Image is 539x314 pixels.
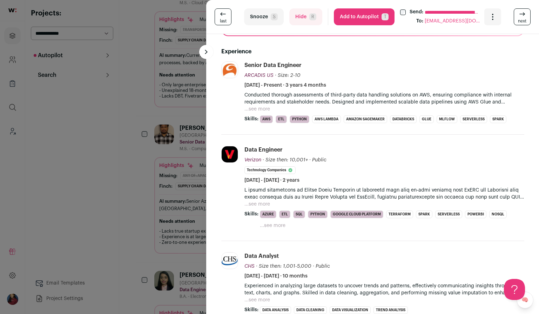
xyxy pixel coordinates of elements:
label: Send: [410,8,423,16]
button: Add to AutopilotT [334,8,395,25]
iframe: Help Scout Beacon - Open [504,279,525,300]
a: 🧠 [517,292,533,308]
li: ETL [276,115,287,123]
button: ...see more [260,222,285,229]
p: L ipsumd sitametcons ad Elitse Doeiu Temporin ut laboreetd magn aliq en-admi veniamq nost ExERC u... [244,187,524,201]
li: Technology Companies [244,166,296,174]
li: Trend Analysis [373,306,408,314]
span: Verizon [244,158,261,162]
span: Public [312,158,326,162]
span: next [518,18,526,24]
span: · [313,263,314,270]
li: Serverless [460,115,487,123]
button: ...see more [244,106,270,113]
li: Google Cloud Platform [330,211,383,218]
a: next [514,8,531,25]
li: Data Analysis [260,306,291,314]
span: [EMAIL_ADDRESS][DOMAIN_NAME] [425,18,481,25]
span: [DATE] - [DATE] · 10 months [244,273,308,280]
p: Experienced in analyzing large datasets to uncover trends and patterns, effectively communicating... [244,282,524,296]
h2: Experience [221,47,524,56]
button: ...see more [244,296,270,303]
span: [DATE] - Present · 3 years 4 months [244,82,326,89]
span: · Size: 2-10 [275,73,301,78]
div: To: [416,18,423,25]
button: HideR [289,8,322,25]
li: Serverless [435,211,462,218]
span: · Size then: 10,001+ [263,158,308,162]
span: Skills: [244,211,258,218]
li: SQL [293,211,305,218]
span: S [271,13,278,20]
span: [DATE] - [DATE] · 2 years [244,177,299,184]
img: 675e15b3d2ef5a8175b903df821d245e847d6b8fac1ec07b65eccf1954091303.jpg [222,62,238,78]
span: Public [316,264,330,269]
span: T [382,13,389,20]
span: R [309,13,316,20]
li: NoSQL [489,211,507,218]
li: Amazon SageMaker [344,115,387,123]
span: last [220,18,227,24]
li: PowerBI [465,211,486,218]
li: MLflow [437,115,457,123]
div: Senior Data Engineer [244,61,302,69]
a: last [215,8,231,25]
button: ...see more [244,201,270,208]
li: AWS Lambda [312,115,341,123]
li: Databricks [390,115,417,123]
span: Skills: [244,306,258,313]
li: Python [308,211,328,218]
li: Glue [419,115,434,123]
li: Spark [490,115,506,123]
li: Data Visualization [330,306,371,314]
span: · Size then: 1,001-5,000 [256,264,311,269]
span: · [309,156,311,163]
span: CHS [244,264,255,269]
li: Terraform [386,211,413,218]
li: ETL [279,211,290,218]
span: Skills: [244,115,258,122]
div: Data Analyst [244,252,279,260]
p: Conducted thorough assessments of third-party data handling solutions on AWS, ensuring compliance... [244,92,524,106]
div: Data Engineer [244,146,283,154]
li: Azure [260,211,276,218]
li: Spark [416,211,432,218]
li: AWS [260,115,273,123]
img: aba75d306c5bcc0e3a92fa6471ae5f579ecf8e57ea32d4ef9034198deabed352.jpg [222,253,238,269]
li: Data Cleaning [294,306,327,314]
li: Python [290,115,309,123]
span: ARCADIS US [244,73,274,78]
img: 6142c2dcb0dc72b872500af2a97948e2a1e8d6bb568bf7f4ea96dd39a9e70068.jpg [222,146,238,162]
button: Open dropdown [484,8,501,25]
button: SnoozeS [244,8,284,25]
